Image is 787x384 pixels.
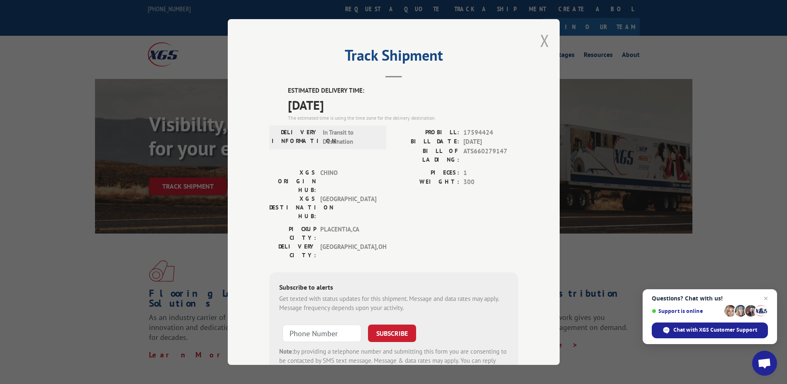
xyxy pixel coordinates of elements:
span: Close chat [761,293,771,303]
span: Support is online [652,308,721,314]
span: CHINO [320,168,376,194]
span: 300 [463,177,518,187]
div: Chat with XGS Customer Support [652,322,768,338]
label: DELIVERY INFORMATION: [272,128,319,147]
label: PROBILL: [394,128,459,138]
button: SUBSCRIBE [368,325,416,342]
label: WEIGHT: [394,177,459,187]
div: Get texted with status updates for this shipment. Message and data rates may apply. Message frequ... [279,294,508,313]
label: XGS DESTINATION HUB: [269,194,316,221]
label: DELIVERY CITY: [269,242,316,260]
label: ESTIMATED DELIVERY TIME: [288,86,518,96]
label: BILL OF LADING: [394,147,459,164]
span: 1 [463,168,518,178]
div: by providing a telephone number and submitting this form you are consenting to be contacted by SM... [279,347,508,375]
label: BILL DATE: [394,137,459,147]
span: Questions? Chat with us! [652,295,768,302]
strong: Note: [279,347,294,355]
span: 17594424 [463,128,518,138]
span: ATS660279147 [463,147,518,164]
span: [GEOGRAPHIC_DATA] [320,194,376,221]
label: PIECES: [394,168,459,178]
span: [DATE] [288,96,518,114]
span: Chat with XGS Customer Support [673,326,757,334]
label: PICKUP CITY: [269,225,316,242]
span: In Transit to Destination [323,128,379,147]
div: The estimated time is using the time zone for the delivery destination. [288,114,518,122]
div: Subscribe to alerts [279,282,508,294]
label: XGS ORIGIN HUB: [269,168,316,194]
span: [DATE] [463,137,518,147]
button: Close modal [540,30,549,52]
input: Phone Number [283,325,361,342]
span: PLACENTIA , CA [320,225,376,242]
span: [GEOGRAPHIC_DATA] , OH [320,242,376,260]
div: Open chat [752,351,777,376]
h2: Track Shipment [269,49,518,65]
